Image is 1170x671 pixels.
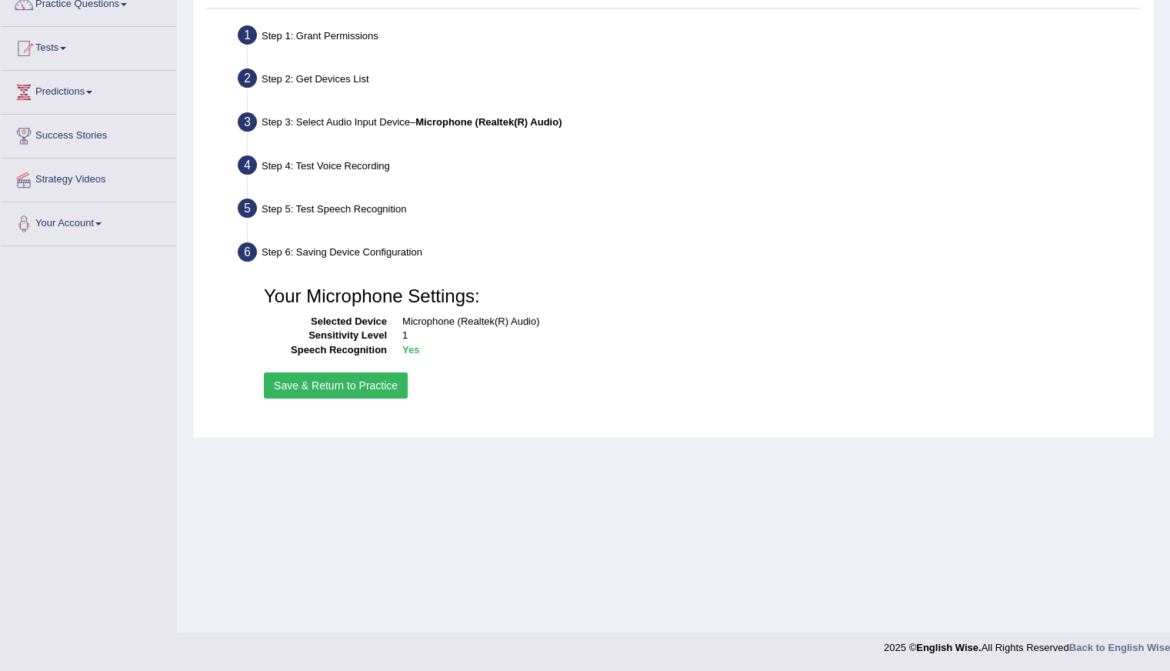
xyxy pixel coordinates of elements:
div: Step 6: Saving Device Configuration [231,238,1147,272]
a: Back to English Wise [1069,642,1170,653]
div: Step 4: Test Voice Recording [231,151,1147,185]
dd: Microphone (Realtek(R) Audio) [402,315,1129,329]
a: Your Account [1,202,176,241]
dt: Speech Recognition [264,343,387,358]
b: Yes [402,344,419,356]
b: Microphone (Realtek(R) Audio) [415,116,562,128]
h3: Your Microphone Settings: [264,286,1129,306]
a: Strategy Videos [1,159,176,197]
button: Save & Return to Practice [264,372,408,399]
div: 2025 © All Rights Reserved [884,633,1170,655]
div: Step 2: Get Devices List [231,64,1147,98]
div: Step 3: Select Audio Input Device [231,108,1147,142]
dd: 1 [402,329,1129,343]
a: Tests [1,27,176,65]
a: Success Stories [1,115,176,153]
div: Step 1: Grant Permissions [231,21,1147,55]
a: Predictions [1,71,176,109]
span: – [410,116,562,128]
dt: Selected Device [264,315,387,329]
div: Step 5: Test Speech Recognition [231,194,1147,228]
strong: English Wise. [916,642,981,653]
dt: Sensitivity Level [264,329,387,343]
